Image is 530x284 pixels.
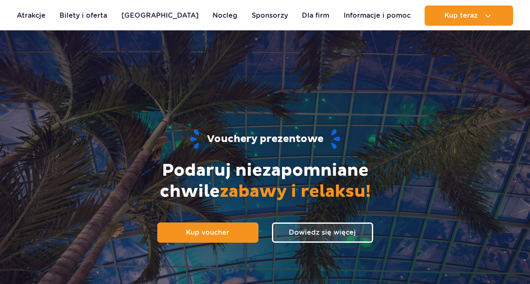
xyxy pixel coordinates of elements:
[289,228,356,236] span: Dowiedz się więcej
[252,5,288,26] a: Sponsorzy
[220,181,371,202] span: zabawy i relaksu!
[213,5,237,26] a: Nocleg
[425,5,513,26] button: Kup teraz
[344,5,411,26] a: Informacje i pomoc
[59,5,107,26] a: Bilety i oferta
[444,12,478,19] span: Kup teraz
[272,222,373,243] a: Dowiedz się więcej
[157,222,258,243] a: Kup voucher
[118,160,413,202] h2: Podaruj niezapomniane chwile
[121,5,199,26] a: [GEOGRAPHIC_DATA]
[186,228,229,236] span: Kup voucher
[17,5,46,26] a: Atrakcje
[302,5,329,26] a: Dla firm
[6,129,524,150] h1: Vouchery prezentowe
